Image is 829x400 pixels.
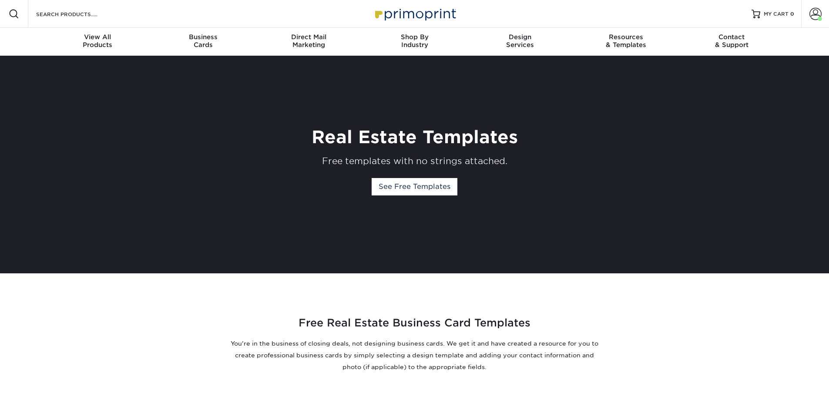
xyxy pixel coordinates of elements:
h1: Real Estate Templates [157,127,672,148]
div: & Templates [573,33,679,49]
div: Cards [150,33,256,49]
input: SEARCH PRODUCTS..... [35,9,120,19]
span: 0 [790,11,794,17]
a: See Free Templates [372,178,457,195]
a: Contact& Support [679,28,785,56]
span: Shop By [362,33,467,41]
img: Primoprint [371,4,458,23]
span: Direct Mail [256,33,362,41]
span: View All [45,33,151,41]
div: Marketing [256,33,362,49]
span: MY CART [764,10,789,18]
a: View AllProducts [45,28,151,56]
span: Design [467,33,573,41]
p: You're in the business of closing deals, not designing business cards. We get it and have created... [230,338,600,373]
div: Free templates with no strings attached. [157,155,672,168]
div: & Support [679,33,785,49]
span: Resources [573,33,679,41]
a: Shop ByIndustry [362,28,467,56]
span: Contact [679,33,785,41]
div: Services [467,33,573,49]
a: DesignServices [467,28,573,56]
a: Direct MailMarketing [256,28,362,56]
div: Industry [362,33,467,49]
h2: Free Real Estate Business Card Templates [160,315,669,331]
span: Business [150,33,256,41]
a: Resources& Templates [573,28,679,56]
div: Products [45,33,151,49]
a: BusinessCards [150,28,256,56]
